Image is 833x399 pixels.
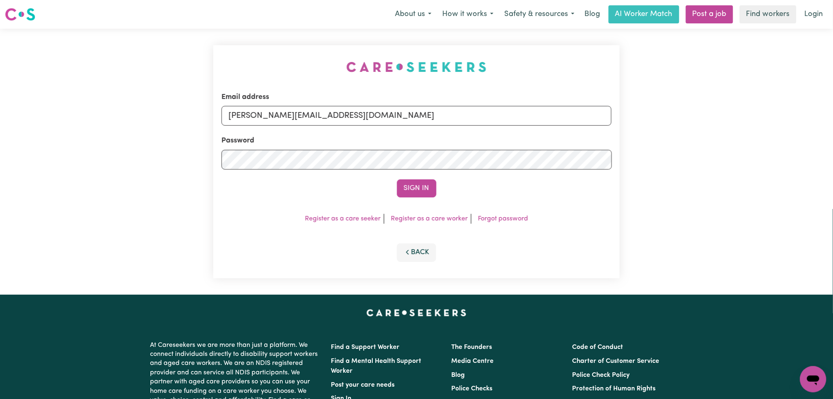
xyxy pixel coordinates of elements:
[331,344,400,351] a: Find a Support Worker
[478,216,528,222] a: Forgot password
[800,5,828,23] a: Login
[572,358,659,365] a: Charter of Customer Service
[499,6,580,23] button: Safety & resources
[5,7,35,22] img: Careseekers logo
[452,344,492,351] a: The Founders
[222,135,254,146] label: Password
[331,382,395,388] a: Post your care needs
[452,358,494,365] a: Media Centre
[572,372,630,378] a: Police Check Policy
[452,385,493,392] a: Police Checks
[367,310,466,316] a: Careseekers home page
[397,243,436,261] button: Back
[572,344,623,351] a: Code of Conduct
[580,5,605,23] a: Blog
[5,5,35,24] a: Careseekers logo
[305,216,381,222] a: Register as a care seeker
[452,372,465,378] a: Blog
[222,106,612,126] input: Email address
[609,5,679,23] a: AI Worker Match
[572,385,655,392] a: Protection of Human Rights
[397,179,436,197] button: Sign In
[331,358,422,374] a: Find a Mental Health Support Worker
[800,366,826,392] iframe: Button to launch messaging window
[740,5,796,23] a: Find workers
[391,216,468,222] a: Register as a care worker
[686,5,733,23] a: Post a job
[222,92,269,103] label: Email address
[390,6,437,23] button: About us
[437,6,499,23] button: How it works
